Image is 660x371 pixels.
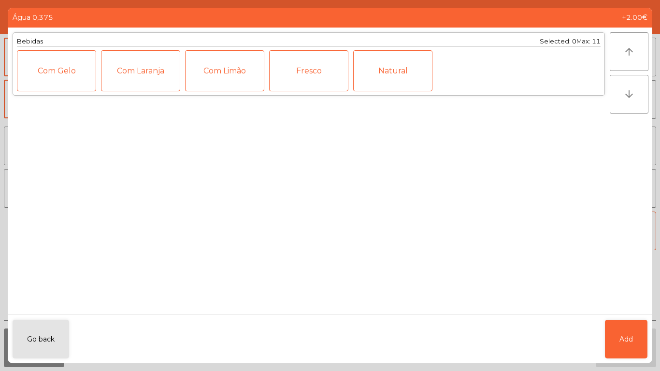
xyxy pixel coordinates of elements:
[17,37,43,46] div: Bebidas
[540,38,576,45] span: Selected: 0
[623,88,635,100] i: arrow_downward
[17,50,96,91] div: Com Gelo
[610,32,648,71] button: arrow_upward
[623,46,635,57] i: arrow_upward
[576,38,601,45] span: Max: 11
[185,50,264,91] div: Com Limão
[353,50,432,91] div: Natural
[622,13,647,23] span: +2.00€
[13,320,69,358] button: Go back
[610,75,648,114] button: arrow_downward
[13,13,53,23] span: Água 0,375
[605,320,647,358] button: Add
[101,50,180,91] div: Com Laranja
[269,50,348,91] div: Fresco
[619,334,633,344] span: Add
